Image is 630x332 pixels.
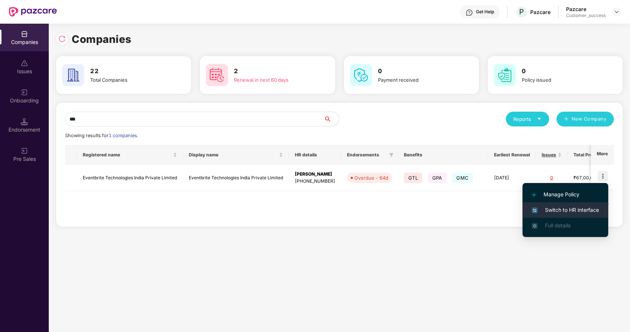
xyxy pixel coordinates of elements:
img: svg+xml;base64,PHN2ZyBpZD0iUmVsb2FkLTMyeDMyIiB4bWxucz0iaHR0cDovL3d3dy53My5vcmcvMjAwMC9zdmciIHdpZH... [58,35,66,43]
div: 0 [542,175,562,182]
img: svg+xml;base64,PHN2ZyBpZD0iQ29tcGFuaWVzIiB4bWxucz0iaHR0cDovL3d3dy53My5vcmcvMjAwMC9zdmciIHdpZHRoPS... [21,30,28,38]
div: [PERSON_NAME] [295,171,335,178]
td: Eventbrite Technologies India Private Limited [183,165,289,191]
div: ₹67,00,004.6 [573,175,610,182]
th: Display name [183,145,289,165]
th: Benefits [398,145,488,165]
div: [PHONE_NUMBER] [295,178,335,185]
div: Overdue - 64d [354,174,388,182]
th: HR details [289,145,341,165]
span: GTL [404,173,422,183]
div: Pazcare [566,6,606,13]
h3: 22 [90,67,170,76]
div: Pazcare [530,9,551,16]
img: svg+xml;base64,PHN2ZyBpZD0iSXNzdWVzX2Rpc2FibGVkIiB4bWxucz0iaHR0cDovL3d3dy53My5vcmcvMjAwMC9zdmciIH... [21,60,28,67]
span: filter [389,153,394,157]
span: Switch to HR interface [532,206,599,214]
h3: 0 [522,67,602,76]
div: Payment received [378,76,458,84]
div: Policy issued [522,76,602,84]
h1: Companies [72,31,132,47]
img: svg+xml;base64,PHN2ZyB3aWR0aD0iMTQuNSIgaGVpZ2h0PSIxNC41IiB2aWV3Qm94PSIwIDAgMTYgMTYiIGZpbGw9Im5vbm... [21,118,28,125]
span: filter [388,150,395,159]
span: GMC [452,173,473,183]
div: Total Companies [90,76,170,84]
div: Reports [513,115,542,123]
img: svg+xml;base64,PHN2ZyB4bWxucz0iaHR0cDovL3d3dy53My5vcmcvMjAwMC9zdmciIHdpZHRoPSI2MCIgaGVpZ2h0PSI2MC... [62,64,84,86]
span: P [519,7,524,16]
th: More [591,145,614,165]
span: Total Premium [573,152,605,158]
img: icon [597,171,608,181]
img: svg+xml;base64,PHN2ZyB4bWxucz0iaHR0cDovL3d3dy53My5vcmcvMjAwMC9zdmciIHdpZHRoPSI2MCIgaGVpZ2h0PSI2MC... [494,64,516,86]
h3: 2 [234,67,314,76]
div: Customer_success [566,13,606,18]
img: New Pazcare Logo [9,7,57,17]
img: svg+xml;base64,PHN2ZyBpZD0iSGVscC0zMngzMiIgeG1sbnM9Imh0dHA6Ly93d3cudzMub3JnLzIwMDAvc3ZnIiB3aWR0aD... [466,9,473,16]
div: Get Help [476,9,494,15]
img: svg+xml;base64,PHN2ZyB4bWxucz0iaHR0cDovL3d3dy53My5vcmcvMjAwMC9zdmciIHdpZHRoPSI2MCIgaGVpZ2h0PSI2MC... [206,64,228,86]
h3: 0 [378,67,458,76]
img: svg+xml;base64,PHN2ZyB4bWxucz0iaHR0cDovL3d3dy53My5vcmcvMjAwMC9zdmciIHdpZHRoPSI2MCIgaGVpZ2h0PSI2MC... [350,64,372,86]
button: plusNew Company [556,112,614,126]
span: caret-down [537,116,542,121]
span: search [324,116,339,122]
span: plus [564,116,569,122]
span: GPA [428,173,447,183]
span: Full details [545,222,571,228]
th: Total Premium [568,145,616,165]
img: svg+xml;base64,PHN2ZyB4bWxucz0iaHR0cDovL3d3dy53My5vcmcvMjAwMC9zdmciIHdpZHRoPSIxNi4zNjMiIGhlaWdodD... [532,223,538,229]
span: Display name [189,152,277,158]
span: Manage Policy [532,190,599,199]
th: Registered name [77,145,183,165]
th: Issues [536,145,568,165]
td: [DATE] [488,165,536,191]
img: svg+xml;base64,PHN2ZyB3aWR0aD0iMjAiIGhlaWdodD0iMjAiIHZpZXdCb3g9IjAgMCAyMCAyMCIgZmlsbD0ibm9uZSIgeG... [21,147,28,155]
div: Renewal in next 60 days [234,76,314,84]
img: svg+xml;base64,PHN2ZyB3aWR0aD0iMjAiIGhlaWdodD0iMjAiIHZpZXdCb3g9IjAgMCAyMCAyMCIgZmlsbD0ibm9uZSIgeG... [21,89,28,96]
td: Eventbrite Technologies India Private Limited [77,165,183,191]
button: search [324,112,339,126]
span: Endorsements [347,152,386,158]
span: Showing results for [65,133,138,138]
span: 1 companies. [109,133,138,138]
img: svg+xml;base64,PHN2ZyBpZD0iRHJvcGRvd24tMzJ4MzIiIHhtbG5zPSJodHRwOi8vd3d3LnczLm9yZy8yMDAwL3N2ZyIgd2... [614,9,620,15]
img: svg+xml;base64,PHN2ZyB4bWxucz0iaHR0cDovL3d3dy53My5vcmcvMjAwMC9zdmciIHdpZHRoPSIxMi4yMDEiIGhlaWdodD... [532,193,536,197]
img: svg+xml;base64,PHN2ZyB4bWxucz0iaHR0cDovL3d3dy53My5vcmcvMjAwMC9zdmciIHdpZHRoPSIxNiIgaGVpZ2h0PSIxNi... [532,207,538,213]
span: Registered name [83,152,171,158]
span: Issues [542,152,556,158]
span: New Company [572,115,607,123]
th: Earliest Renewal [488,145,536,165]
